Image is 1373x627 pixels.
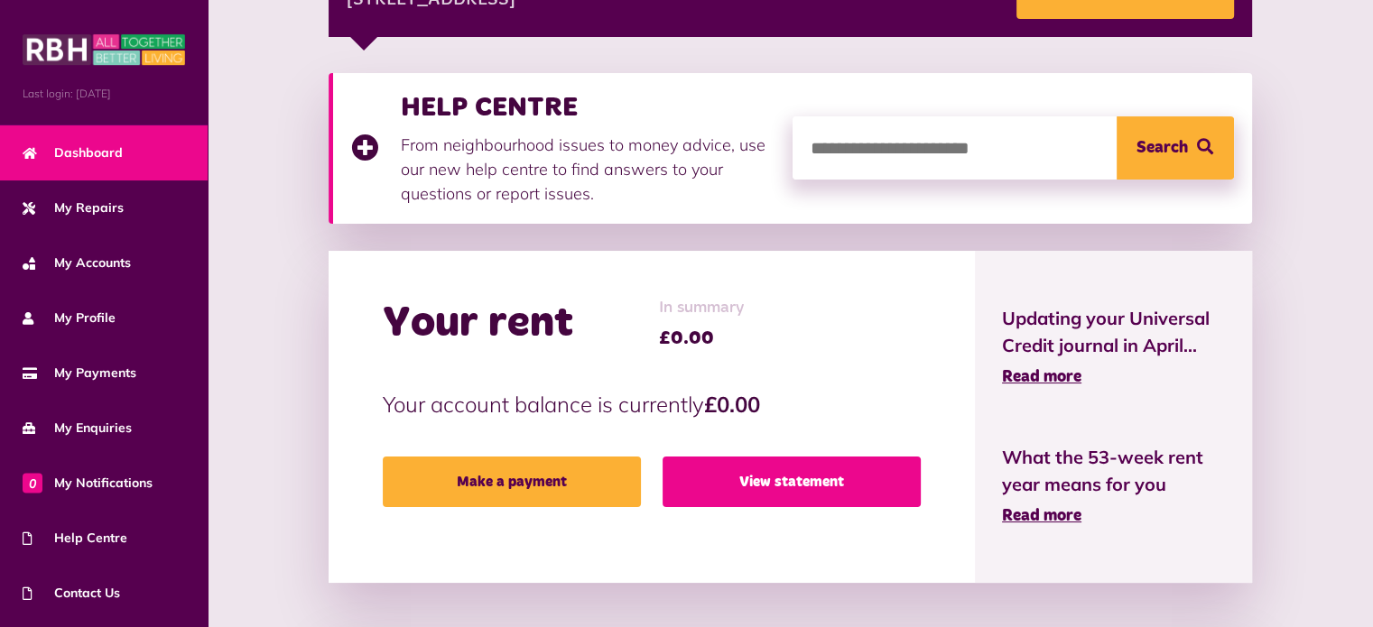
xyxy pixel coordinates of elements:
span: Last login: [DATE] [23,86,185,102]
p: Your account balance is currently [383,388,921,420]
a: What the 53-week rent year means for you Read more [1002,444,1225,529]
span: £0.00 [659,325,745,352]
span: In summary [659,296,745,320]
span: Read more [1002,369,1081,385]
span: My Repairs [23,198,124,217]
a: Make a payment [383,456,641,507]
strong: £0.00 [704,391,760,418]
span: Help Centre [23,529,127,548]
a: View statement [663,456,921,507]
p: From neighbourhood issues to money advice, use our new help centre to find answers to your questi... [401,133,775,206]
button: Search [1117,116,1234,180]
span: My Payments [23,364,136,383]
span: What the 53-week rent year means for you [1002,444,1225,498]
span: Updating your Universal Credit journal in April... [1002,305,1225,359]
span: Read more [1002,508,1081,524]
span: Dashboard [23,143,123,162]
span: My Profile [23,309,116,327]
span: 0 [23,473,42,493]
span: My Accounts [23,254,131,272]
a: Updating your Universal Credit journal in April... Read more [1002,305,1225,390]
img: MyRBH [23,32,185,68]
span: Search [1136,116,1188,180]
h3: HELP CENTRE [401,91,775,124]
span: Contact Us [23,584,120,603]
h2: Your rent [383,298,573,350]
span: My Notifications [23,474,153,493]
span: My Enquiries [23,419,132,438]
